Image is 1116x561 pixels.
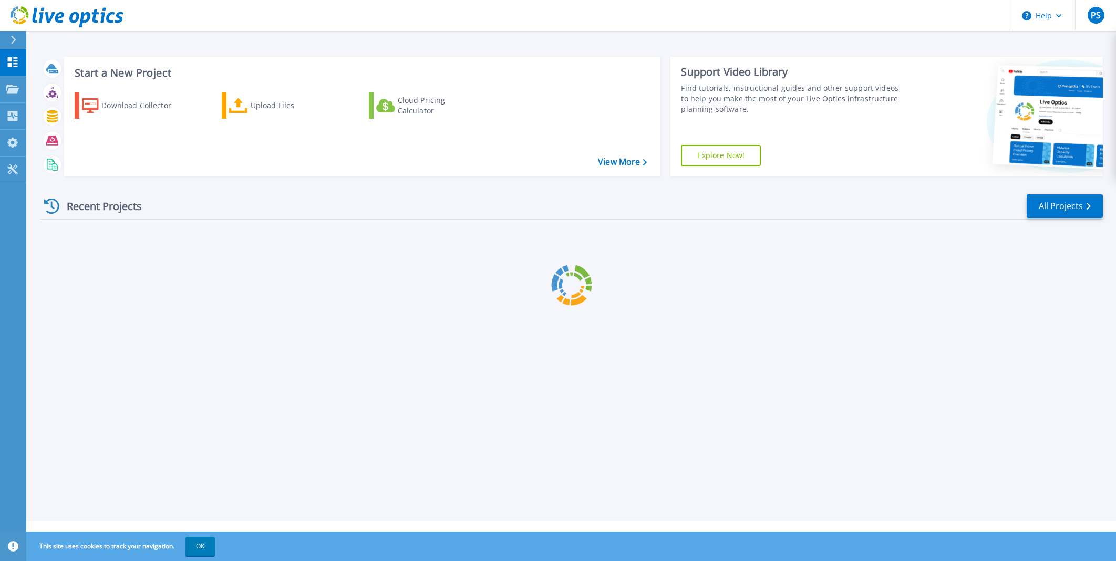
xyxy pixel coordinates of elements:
a: Explore Now! [681,145,761,166]
a: Upload Files [222,92,339,119]
a: View More [598,157,647,167]
div: Cloud Pricing Calculator [398,95,482,116]
div: Download Collector [101,95,185,116]
a: Download Collector [75,92,192,119]
span: PS [1091,11,1101,19]
h3: Start a New Project [75,67,647,79]
button: OK [185,537,215,556]
div: Recent Projects [40,193,156,219]
div: Support Video Library [681,65,903,79]
a: All Projects [1027,194,1103,218]
div: Find tutorials, instructional guides and other support videos to help you make the most of your L... [681,83,903,115]
span: This site uses cookies to track your navigation. [29,537,215,556]
div: Upload Files [251,95,335,116]
a: Cloud Pricing Calculator [369,92,486,119]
